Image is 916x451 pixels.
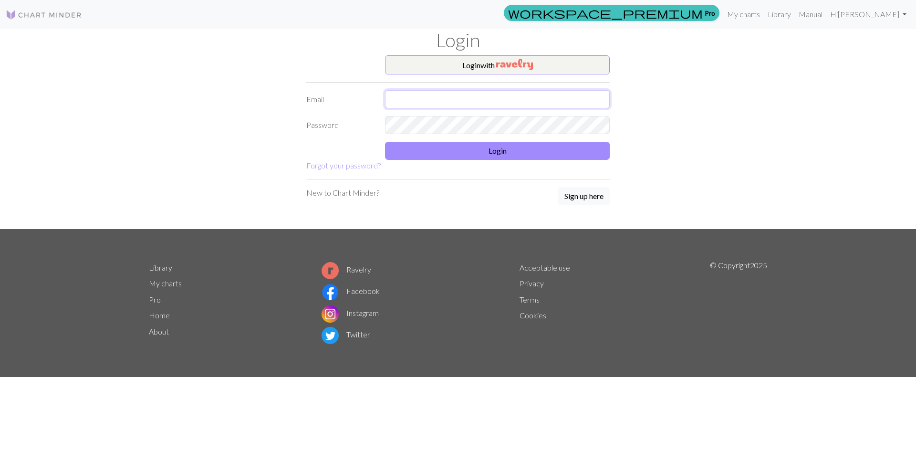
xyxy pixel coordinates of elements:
a: Library [149,263,172,272]
label: Password [301,116,379,134]
span: workspace_premium [508,6,703,20]
a: Manual [795,5,826,24]
a: Instagram [322,308,379,317]
img: Ravelry [496,59,533,70]
a: Acceptable use [520,263,570,272]
a: Ravelry [322,265,371,274]
button: Loginwith [385,55,610,74]
button: Sign up here [558,187,610,205]
a: Twitter [322,330,370,339]
h1: Login [143,29,773,52]
p: © Copyright 2025 [710,260,767,346]
p: New to Chart Minder? [306,187,379,199]
label: Email [301,90,379,108]
button: Login [385,142,610,160]
a: Sign up here [558,187,610,206]
a: My charts [723,5,764,24]
a: Hi[PERSON_NAME] [826,5,910,24]
a: Terms [520,295,540,304]
a: Library [764,5,795,24]
a: Forgot your password? [306,161,381,170]
a: Pro [504,5,719,21]
a: Cookies [520,311,546,320]
a: Facebook [322,286,380,295]
img: Ravelry logo [322,262,339,279]
a: My charts [149,279,182,288]
img: Twitter logo [322,327,339,344]
img: Instagram logo [322,305,339,323]
a: Privacy [520,279,544,288]
a: Home [149,311,170,320]
a: Pro [149,295,161,304]
img: Logo [6,9,82,21]
img: Facebook logo [322,283,339,301]
a: About [149,327,169,336]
